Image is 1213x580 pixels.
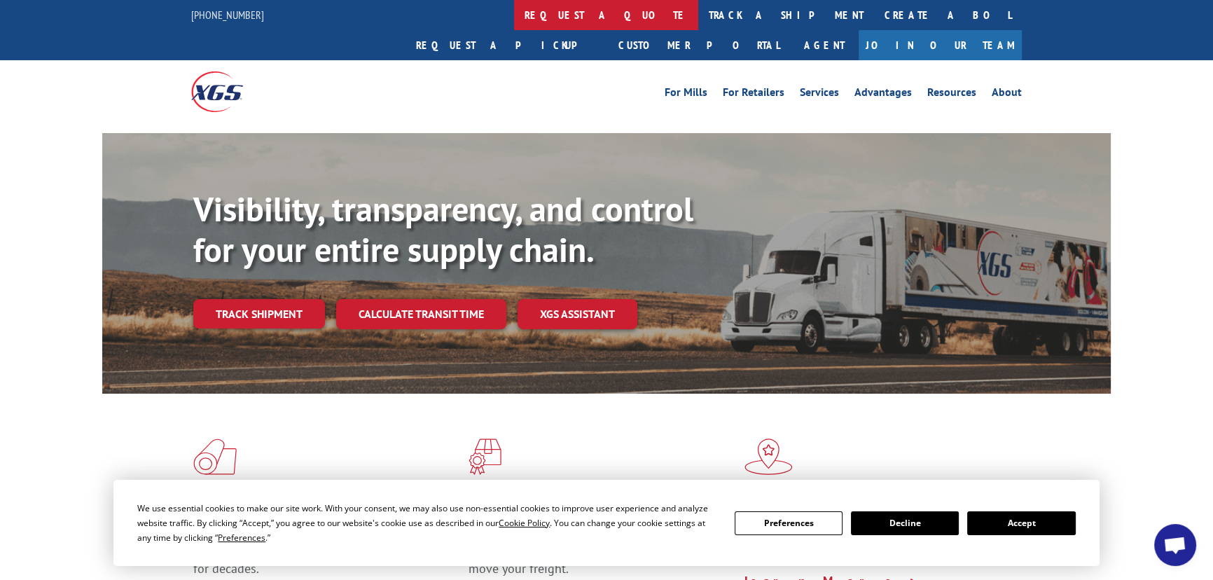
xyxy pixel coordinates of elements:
[859,30,1022,60] a: Join Our Team
[469,439,501,475] img: xgs-icon-focused-on-flooring-red
[967,511,1075,535] button: Accept
[665,87,707,102] a: For Mills
[518,299,637,329] a: XGS ASSISTANT
[193,299,325,329] a: Track shipment
[992,87,1022,102] a: About
[800,87,839,102] a: Services
[1154,524,1196,566] a: Open chat
[336,299,506,329] a: Calculate transit time
[723,87,784,102] a: For Retailers
[137,501,717,545] div: We use essential cookies to make our site work. With your consent, we may also use non-essential ...
[608,30,790,60] a: Customer Portal
[851,511,959,535] button: Decline
[193,187,693,271] b: Visibility, transparency, and control for your entire supply chain.
[735,511,843,535] button: Preferences
[790,30,859,60] a: Agent
[193,439,237,475] img: xgs-icon-total-supply-chain-intelligence-red
[193,527,457,576] span: As an industry carrier of choice, XGS has brought innovation and dedication to flooring logistics...
[406,30,608,60] a: Request a pickup
[927,87,976,102] a: Resources
[854,87,912,102] a: Advantages
[191,8,264,22] a: [PHONE_NUMBER]
[218,532,265,544] span: Preferences
[499,517,550,529] span: Cookie Policy
[113,480,1100,566] div: Cookie Consent Prompt
[744,439,793,475] img: xgs-icon-flagship-distribution-model-red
